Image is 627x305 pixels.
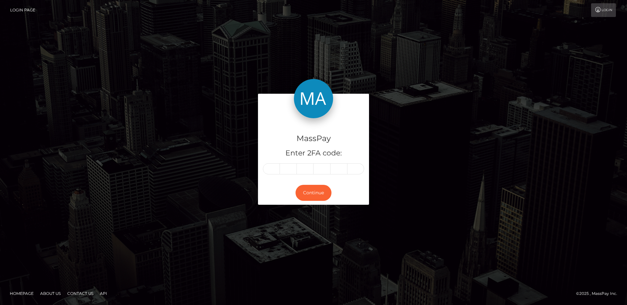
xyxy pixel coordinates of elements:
[576,290,622,297] div: © 2025 , MassPay Inc.
[38,288,63,298] a: About Us
[97,288,110,298] a: API
[263,133,364,144] h4: MassPay
[296,185,331,201] button: Continue
[10,3,35,17] a: Login Page
[65,288,96,298] a: Contact Us
[7,288,36,298] a: Homepage
[591,3,616,17] a: Login
[294,79,333,118] img: MassPay
[263,148,364,158] h5: Enter 2FA code:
